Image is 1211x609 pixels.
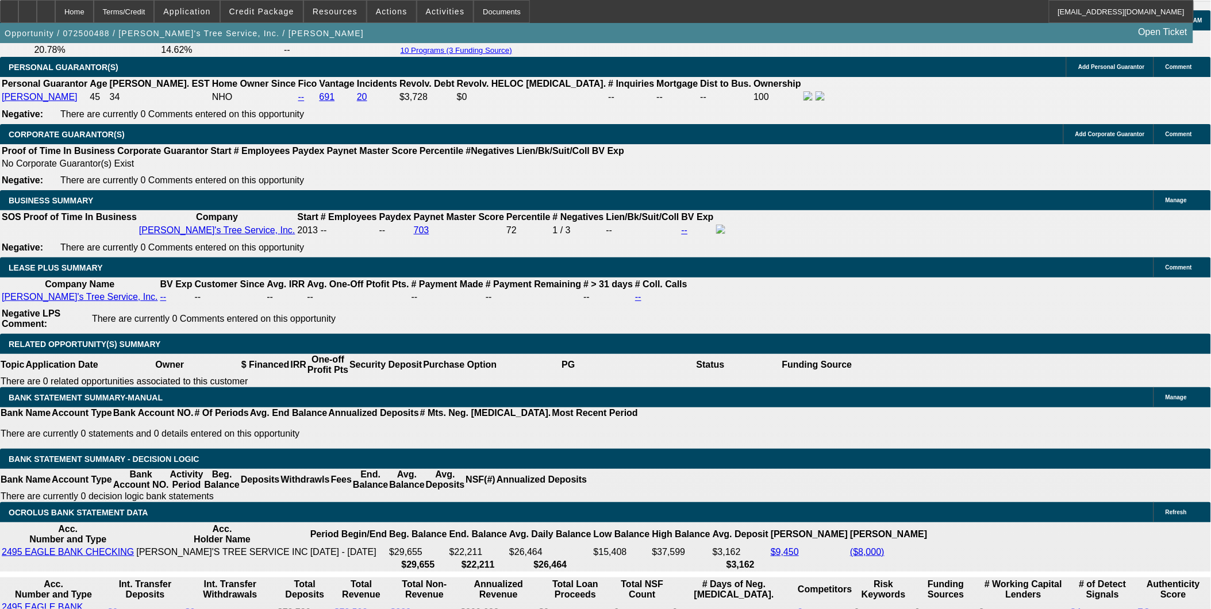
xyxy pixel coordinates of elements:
th: Period Begin/End [310,523,387,545]
button: Resources [304,1,366,22]
th: Account Type [51,469,113,491]
span: Comment [1166,64,1192,70]
img: linkedin-icon.png [816,91,825,101]
th: Int. Transfer Withdrawals [184,579,276,600]
b: Vantage [320,79,355,88]
a: 20 [357,92,367,102]
th: $ Financed [241,354,290,376]
b: Paydex [293,146,325,156]
span: Add Corporate Guarantor [1075,131,1145,137]
button: Credit Package [221,1,303,22]
td: -- [656,91,699,103]
th: Sum of the Total NSF Count and Total Overdraft Fee Count from Ocrolus [614,579,671,600]
th: Proof of Time In Business [23,211,137,223]
th: Activity Period [170,469,204,491]
td: -- [266,291,305,303]
th: Withdrawls [280,469,330,491]
img: facebook-icon.png [716,225,725,234]
td: $3,728 [399,91,455,103]
b: Incidents [357,79,397,88]
td: -- [379,224,412,237]
span: Actions [376,7,407,16]
a: -- [635,292,641,302]
th: Avg. Balance [389,469,425,491]
b: # Negatives [553,212,604,222]
td: NHO [212,91,297,103]
th: Security Deposit [349,354,422,376]
b: BV Exp [682,212,714,222]
th: Beg. Balance [203,469,240,491]
button: Activities [417,1,474,22]
b: Percentile [420,146,463,156]
b: BV Exp [592,146,624,156]
b: Paynet Master Score [414,212,504,222]
b: Dist to Bus. [701,79,752,88]
a: [PERSON_NAME]'s Tree Service, Inc. [2,292,158,302]
b: # Employees [321,212,377,222]
b: # > 31 days [583,279,633,289]
th: Competitors [797,579,852,600]
th: Deposits [240,469,280,491]
th: Beg. Balance [389,523,447,545]
th: [PERSON_NAME] [849,523,928,545]
span: Refresh [1166,509,1187,515]
b: Customer Since [195,279,265,289]
button: 10 Programs (3 Funding Source) [397,45,516,55]
span: Comment [1166,264,1192,271]
b: Revolv. HELOC [MEDICAL_DATA]. [457,79,606,88]
th: Avg. End Balance [249,407,328,419]
th: [PERSON_NAME] [770,523,848,545]
td: 20.78% [33,44,159,56]
b: Mortgage [657,79,698,88]
b: # Employees [234,146,290,156]
b: Percentile [506,212,550,222]
a: -- [298,92,305,102]
th: Fees [330,469,352,491]
th: Proof of Time In Business [1,145,116,157]
td: [DATE] - [DATE] [310,546,387,558]
b: Home Owner Since [212,79,296,88]
b: BV Exp [160,279,193,289]
th: Total Revenue [334,579,389,600]
b: Negative: [2,109,43,119]
th: Bank Account NO. [113,407,194,419]
b: Start [297,212,318,222]
td: 14.62% [160,44,282,56]
a: $9,450 [771,547,799,557]
th: End. Balance [352,469,389,491]
th: # Of Periods [194,407,249,419]
a: [PERSON_NAME]'s Tree Service, Inc. [139,225,295,235]
span: CORPORATE GUARANTOR(S) [9,130,125,139]
span: Add Personal Guarantor [1078,64,1145,70]
a: -- [160,292,167,302]
span: PERSONAL GUARANTOR(S) [9,63,118,72]
td: $26,464 [509,546,592,558]
th: Total Deposits [277,579,333,600]
span: There are currently 0 Comments entered on this opportunity [60,109,304,119]
span: Credit Package [229,7,294,16]
th: Status [640,354,782,376]
span: Bank Statement Summary - Decision Logic [9,454,199,464]
th: $22,211 [449,559,508,571]
a: [PERSON_NAME] [2,92,78,102]
td: $37,599 [652,546,711,558]
a: 2495 EAGLE BANK CHECKING [2,547,134,557]
b: Ownership [753,79,801,88]
span: LEASE PLUS SUMMARY [9,263,103,272]
td: 100 [753,91,802,103]
th: Total Loan Proceeds [538,579,612,600]
td: 34 [109,91,210,103]
b: Negative: [2,242,43,252]
th: Avg. Deposits [425,469,466,491]
b: Company [196,212,238,222]
b: Personal Guarantor [2,79,87,88]
a: ($8,000) [850,547,885,557]
b: # Coll. Calls [635,279,687,289]
b: Age [90,79,107,88]
span: BUSINESS SUMMARY [9,196,93,205]
th: Avg. Deposit [712,523,769,545]
td: -- [583,291,633,303]
a: 703 [414,225,429,235]
th: Authenticity Score [1137,579,1210,600]
th: Acc. Number and Type [1,579,106,600]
